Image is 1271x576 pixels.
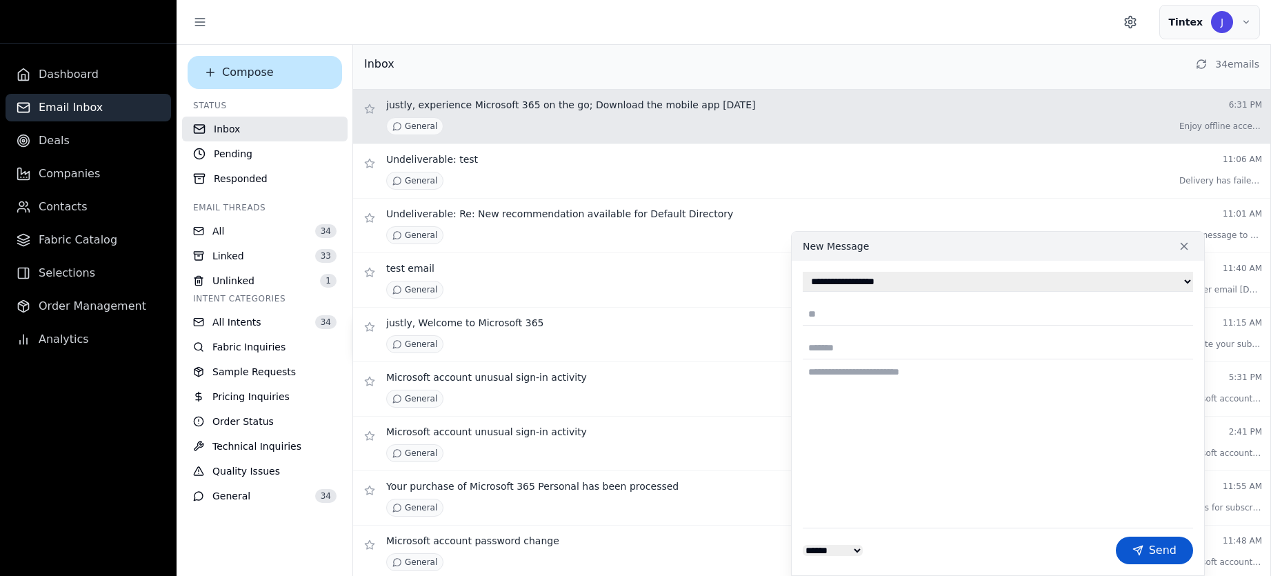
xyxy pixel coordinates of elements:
p: Undeliverable: test [386,152,478,166]
h2: New Message [803,239,869,253]
span: Order Management [39,298,146,315]
span: Deals [39,132,70,149]
button: Pending [182,141,348,166]
span: All Intents [212,315,261,329]
span: Analytics [39,331,89,348]
span: General [405,393,437,404]
p: Activate your subscription and ... [1179,339,1262,350]
button: Inbox [182,117,348,141]
span: General [405,557,437,568]
span: 34 email s [1215,57,1259,71]
span: Pricing Inquiries [212,390,290,404]
button: Account menu [1159,5,1260,39]
span: Fabric Inquiries [212,340,286,354]
button: Compose [188,56,342,89]
p: Your message to MSSecurity-nor ... [1179,230,1262,241]
button: Unlinked1 [182,268,348,293]
p: another email [DATE], 22 Se ... [1179,284,1262,295]
button: All Intents34 [182,310,348,335]
p: Delivery has failed to these r ... [1179,175,1262,186]
div: 11:55 AM [1223,481,1262,492]
p: Microsoft account password change [386,534,559,548]
span: General [405,230,437,241]
button: Fabric Inquiries [182,335,348,359]
button: Settings [1118,10,1143,34]
div: 5:31 PM [1229,372,1262,383]
span: Companies [39,166,100,182]
div: Tintex [1168,15,1203,29]
span: 34 [315,489,337,503]
button: Linked33 [182,244,348,268]
p: Microsoft account Your passwo ... [1179,557,1262,568]
span: 34 [315,315,337,329]
a: Dashboard [6,61,171,88]
span: Sample Requests [212,365,296,379]
button: Sample Requests [182,359,348,384]
span: Order Status [212,415,274,428]
p: Microsoft account Unusual sig ... [1179,448,1262,459]
button: Pricing Inquiries [182,384,348,409]
span: General [405,175,437,186]
span: General [212,489,250,503]
button: Quality Issues [182,459,348,484]
a: Analytics [6,326,171,353]
a: Companies [6,160,171,188]
p: justly, Welcome to Microsoft 365 [386,316,544,330]
button: General34 [182,484,348,508]
p: test email [386,261,434,275]
div: 6:31 PM [1229,99,1262,110]
span: Selections [39,265,95,281]
p: Your purchase of Microsoft 365 Personal has been processed [386,479,679,493]
a: Fabric Catalog [6,226,171,254]
a: Contacts [6,193,171,221]
a: Order Management [6,292,171,320]
div: Email Threads [182,202,348,213]
p: Microsoft account unusual sign-in activity [386,370,587,384]
a: Deals [6,127,171,155]
div: 11:15 AM [1223,317,1262,328]
div: J [1211,11,1233,33]
button: Toggle sidebar [188,10,212,34]
a: Email Inbox [6,94,171,121]
span: Contacts [39,199,88,215]
span: Quality Issues [212,464,280,478]
span: Unlinked [212,274,254,288]
div: Status [182,100,348,111]
div: 2:41 PM [1229,426,1262,437]
p: justly, experience Microsoft 365 on the go; Download the mobile app [DATE] [386,98,755,112]
span: General [405,448,437,459]
h2: Inbox [364,56,394,72]
span: General [405,502,437,513]
button: Refresh email threads [1193,56,1210,72]
span: Linked [212,249,244,263]
p: Microsoft account unusual sign-in activity [386,425,587,439]
span: 33 [315,249,337,263]
p: Thanks for subscribing. You ... [1179,502,1262,513]
div: 11:40 AM [1223,263,1262,274]
span: 34 [315,224,337,238]
p: Microsoft account Unusual sig ... [1179,393,1262,404]
span: Technical Inquiries [212,439,301,453]
span: 1 [320,274,337,288]
button: All34 [182,219,348,244]
span: All [212,224,224,238]
span: General [405,339,437,350]
button: Responded [182,166,348,191]
button: Technical Inquiries [182,434,348,459]
span: Dashboard [39,66,99,83]
div: Intent Categories [182,293,348,304]
span: Email Inbox [39,99,103,116]
p: Enjoy offline access with [PERSON_NAME] ... [1179,121,1262,132]
p: Undeliverable: Re: New recommendation available for Default Directory [386,207,733,221]
span: General [405,121,437,132]
button: Order Status [182,409,348,434]
div: 11:01 AM [1223,208,1262,219]
div: 11:48 AM [1223,535,1262,546]
div: 11:06 AM [1223,154,1262,165]
span: General [405,284,437,295]
a: Selections [6,259,171,287]
button: Send [1116,537,1193,564]
span: Fabric Catalog [39,232,117,248]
